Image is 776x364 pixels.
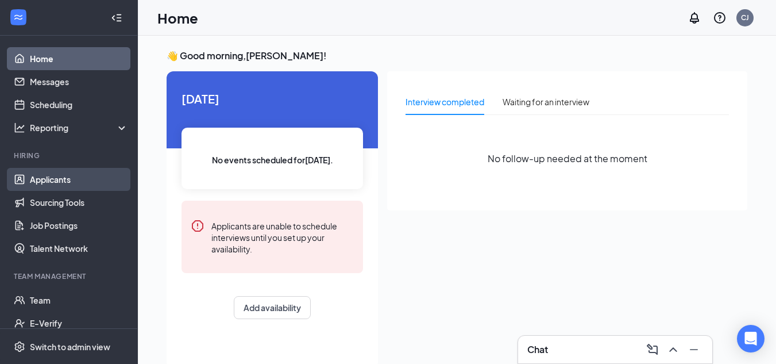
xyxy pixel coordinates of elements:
[14,122,25,133] svg: Analysis
[30,168,128,191] a: Applicants
[30,214,128,237] a: Job Postings
[666,343,680,357] svg: ChevronUp
[685,340,703,359] button: Minimize
[688,11,701,25] svg: Notifications
[737,325,765,352] div: Open Intercom Messenger
[211,219,354,255] div: Applicants are unable to schedule interviews until you set up your availability.
[406,95,484,108] div: Interview completed
[664,340,682,359] button: ChevronUp
[111,12,122,24] svg: Collapse
[30,47,128,70] a: Home
[30,70,128,93] a: Messages
[30,312,128,335] a: E-Verify
[503,95,589,108] div: Waiting for an interview
[30,237,128,260] a: Talent Network
[643,340,662,359] button: ComposeMessage
[527,343,548,356] h3: Chat
[488,151,647,166] span: No follow-up needed at the moment
[741,13,749,22] div: CJ
[167,49,747,62] h3: 👋 Good morning, [PERSON_NAME] !
[30,93,128,116] a: Scheduling
[212,154,333,166] span: No events scheduled for [DATE] .
[14,271,126,281] div: Team Management
[30,122,129,133] div: Reporting
[182,90,363,108] span: [DATE]
[30,341,110,352] div: Switch to admin view
[646,343,659,357] svg: ComposeMessage
[14,341,25,352] svg: Settings
[13,12,24,23] svg: WorkstreamLogo
[30,191,128,214] a: Sourcing Tools
[713,11,727,25] svg: QuestionInfo
[157,8,198,28] h1: Home
[687,343,701,357] svg: Minimize
[30,289,128,312] a: Team
[191,219,204,233] svg: Error
[14,151,126,160] div: Hiring
[234,296,311,319] button: Add availability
